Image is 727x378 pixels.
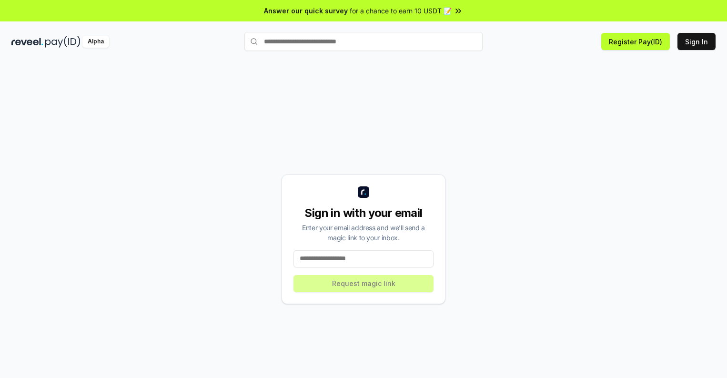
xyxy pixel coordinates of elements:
div: Sign in with your email [293,205,434,221]
img: logo_small [358,186,369,198]
img: pay_id [45,36,81,48]
span: Answer our quick survey [264,6,348,16]
button: Register Pay(ID) [601,33,670,50]
img: reveel_dark [11,36,43,48]
span: for a chance to earn 10 USDT 📝 [350,6,452,16]
div: Alpha [82,36,109,48]
button: Sign In [677,33,716,50]
div: Enter your email address and we’ll send a magic link to your inbox. [293,223,434,243]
